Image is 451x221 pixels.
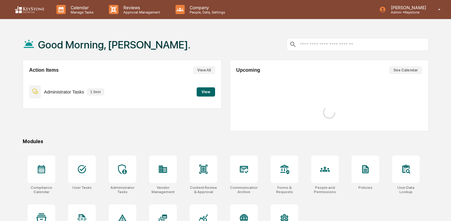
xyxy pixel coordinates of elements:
[392,185,420,194] div: User Data Lookup
[311,185,339,194] div: People and Permissions
[109,185,136,194] div: Administrator Tasks
[149,185,177,194] div: Vendor Management
[15,6,44,13] img: logo
[44,89,84,94] p: Administrator Tasks
[66,10,97,14] p: Manage Tasks
[28,185,55,194] div: Compliance Calendar
[271,185,298,194] div: Forms & Requests
[236,67,260,73] h2: Upcoming
[389,66,422,74] button: See Calendar
[72,185,92,190] div: User Tasks
[29,67,59,73] h2: Action Items
[87,89,104,95] p: 1 item
[185,10,228,14] p: People, Data, Settings
[118,5,163,10] p: Reviews
[118,10,163,14] p: Approval Management
[197,87,215,97] button: View
[23,139,429,144] div: Modules
[66,5,97,10] p: Calendar
[190,185,217,194] div: Content Review & Approval
[197,89,215,94] a: View
[38,39,191,51] h1: Good Morning, [PERSON_NAME].
[230,185,258,194] div: Communications Archive
[386,5,429,10] p: [PERSON_NAME]
[358,185,372,190] div: Policies
[386,10,429,14] p: Admin • Keystone
[185,5,228,10] p: Company
[193,66,215,74] button: View All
